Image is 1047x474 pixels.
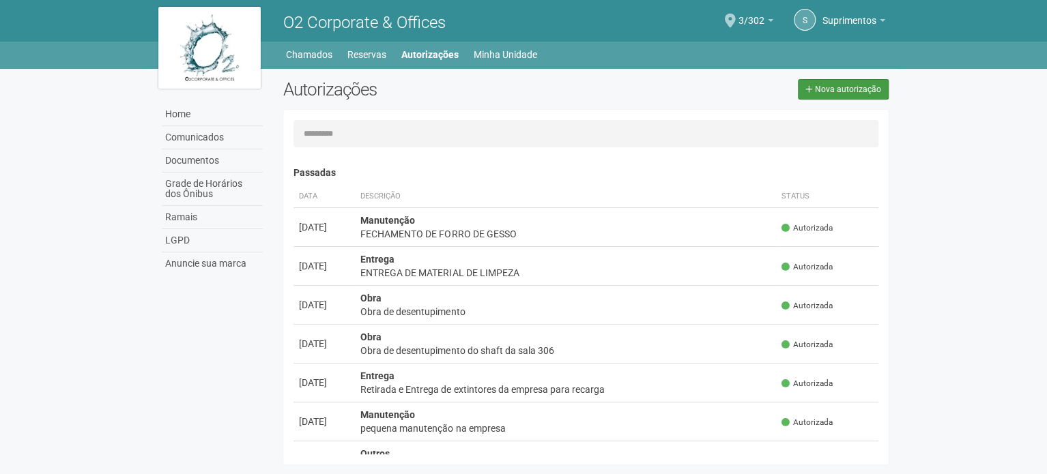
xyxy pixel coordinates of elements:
h2: Autorizações [283,79,575,100]
strong: Obra [360,293,382,303]
span: Autorizada [781,261,833,273]
a: Comunicados [162,126,263,149]
a: Minha Unidade [474,45,537,64]
strong: Obra [360,331,382,342]
div: Obra de desentupimento [360,305,771,319]
strong: Outros [360,448,390,459]
div: Retirada e Entrega de extintores da empresa para recarga [360,383,771,396]
strong: Entrega [360,370,395,381]
div: [DATE] [299,298,349,312]
span: 3/302 [738,2,764,26]
a: S [794,9,816,31]
a: Ramais [162,206,263,229]
div: [DATE] [299,259,349,273]
h4: Passadas [293,168,878,178]
a: Suprimentos [822,17,885,28]
a: LGPD [162,229,263,252]
strong: Manutenção [360,215,415,226]
strong: Entrega [360,254,395,265]
a: Grade de Horários dos Ônibus [162,173,263,206]
div: ENTREGA DE MATERIAL DE LIMPEZA [360,266,771,280]
span: Suprimentos [822,2,876,26]
a: Home [162,103,263,126]
span: Nova autorização [815,85,881,94]
th: Data [293,186,355,208]
div: [DATE] [299,376,349,389]
div: [DATE] [299,337,349,351]
a: Anuncie sua marca [162,252,263,275]
img: logo.jpg [158,7,261,89]
a: Documentos [162,149,263,173]
span: Autorizada [781,339,833,351]
th: Descrição [355,186,776,208]
a: Reservas [347,45,386,64]
div: FECHAMENTO DE FORRO DE GESSO [360,227,771,241]
a: Autorizações [401,45,459,64]
span: Autorizada [781,417,833,428]
span: Autorizada [781,378,833,389]
div: [DATE] [299,415,349,428]
div: pequena manutenção na empresa [360,421,771,435]
a: 3/302 [738,17,773,28]
span: Autorizada [781,300,833,312]
div: [DATE] [299,220,349,234]
span: Autorizada [781,222,833,234]
strong: Manutenção [360,409,415,420]
span: O2 Corporate & Offices [283,13,446,32]
a: Chamados [286,45,332,64]
div: Obra de desentupimento do shaft da sala 306 [360,344,771,357]
a: Nova autorização [798,79,889,100]
th: Status [776,186,878,208]
div: [DATE] [299,454,349,467]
